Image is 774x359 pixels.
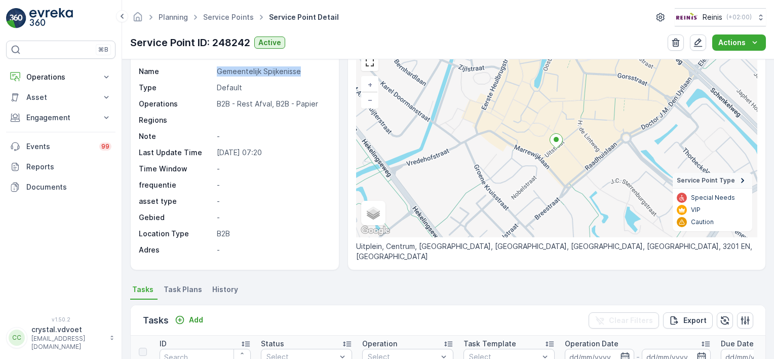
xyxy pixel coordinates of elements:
[663,312,713,329] button: Export
[691,194,735,202] p: Special Needs
[217,245,328,255] p: -
[368,95,373,104] span: −
[217,131,328,141] p: -
[217,99,328,109] p: B2B - Rest Afval, B2B - Papier
[217,148,328,158] p: [DATE] 07:20
[31,335,104,351] p: [EMAIL_ADDRESS][DOMAIN_NAME]
[362,339,397,349] p: Operation
[565,339,618,349] p: Operation Date
[675,12,699,23] img: Reinis-Logo-Vrijstaand_Tekengebied-1-copy2_aBO4n7j.png
[6,87,115,107] button: Asset
[359,224,392,237] img: Google
[6,8,26,28] img: logo
[217,196,328,206] p: -
[164,284,202,295] span: Task Plans
[6,67,115,87] button: Operations
[139,148,213,158] p: Last Update Time
[217,83,328,93] p: Default
[171,314,207,326] button: Add
[212,284,238,295] span: History
[26,92,95,102] p: Asset
[143,313,169,328] p: Tasks
[683,315,707,326] p: Export
[139,229,213,239] p: Location Type
[26,162,111,172] p: Reports
[26,141,93,152] p: Events
[691,218,714,226] p: Caution
[26,72,95,82] p: Operations
[703,12,722,22] p: Reinis
[159,13,188,21] a: Planning
[139,164,213,174] p: Time Window
[6,177,115,197] a: Documents
[139,66,213,77] p: Name
[139,196,213,206] p: asset type
[139,245,213,255] p: Adres
[217,229,328,239] p: B2B
[677,176,735,185] span: Service Point Type
[609,315,653,326] p: Clear Filters
[6,325,115,351] button: CCcrystal.vdvoet[EMAIL_ADDRESS][DOMAIN_NAME]
[718,38,746,48] p: Actions
[217,180,328,190] p: -
[139,115,213,125] p: Regions
[132,284,153,295] span: Tasks
[258,38,281,48] p: Active
[217,66,328,77] p: Gemeentelijk Spijkenisse
[139,83,213,93] p: Type
[139,212,213,223] p: Gebied
[217,212,328,223] p: -
[98,46,108,54] p: ⌘B
[362,92,377,107] a: Zoom Out
[132,15,143,24] a: Homepage
[362,202,384,224] a: Layers
[721,339,754,349] p: Due Date
[6,316,115,322] span: v 1.50.2
[362,77,377,92] a: Zoom In
[160,339,167,349] p: ID
[362,55,377,70] a: View Fullscreen
[139,180,213,190] p: frequentie
[130,35,250,50] p: Service Point ID: 248242
[26,113,95,123] p: Engagement
[254,37,285,49] button: Active
[203,13,254,21] a: Service Points
[26,182,111,192] p: Documents
[267,12,341,22] span: Service Point Detail
[691,206,701,214] p: VIP
[368,80,372,89] span: +
[356,241,757,262] p: Uitplein, Centrum, [GEOGRAPHIC_DATA], [GEOGRAPHIC_DATA], [GEOGRAPHIC_DATA], [GEOGRAPHIC_DATA], 32...
[217,164,328,174] p: -
[139,131,213,141] p: Note
[359,224,392,237] a: Open this area in Google Maps (opens a new window)
[261,339,284,349] p: Status
[101,142,109,151] p: 99
[9,330,25,346] div: CC
[726,13,752,21] p: ( +02:00 )
[139,99,213,109] p: Operations
[675,8,766,26] button: Reinis(+02:00)
[31,325,104,335] p: crystal.vdvoet
[189,315,203,325] p: Add
[6,107,115,128] button: Engagement
[589,312,659,329] button: Clear Filters
[29,8,73,28] img: logo_light-DOdMpM7g.png
[673,173,752,189] summary: Service Point Type
[712,34,766,51] button: Actions
[6,157,115,177] a: Reports
[6,136,115,157] a: Events99
[463,339,516,349] p: Task Template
